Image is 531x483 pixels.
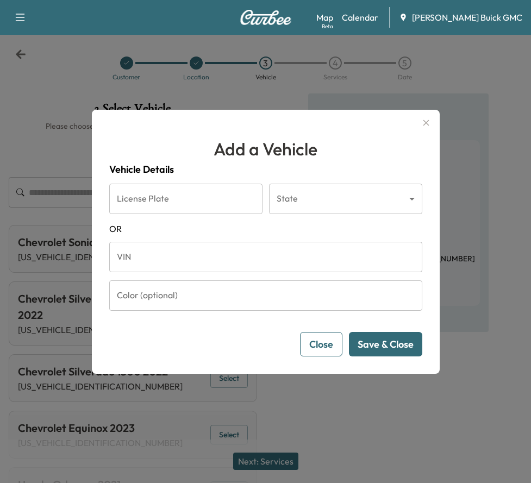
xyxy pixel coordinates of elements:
[300,332,342,356] button: Close
[342,11,378,24] a: Calendar
[109,222,422,235] span: OR
[349,332,422,356] button: Save & Close
[412,11,522,24] span: [PERSON_NAME] Buick GMC
[240,10,292,25] img: Curbee Logo
[322,22,333,30] div: Beta
[316,11,333,24] a: MapBeta
[109,136,422,162] h1: Add a Vehicle
[109,162,422,177] h4: Vehicle Details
